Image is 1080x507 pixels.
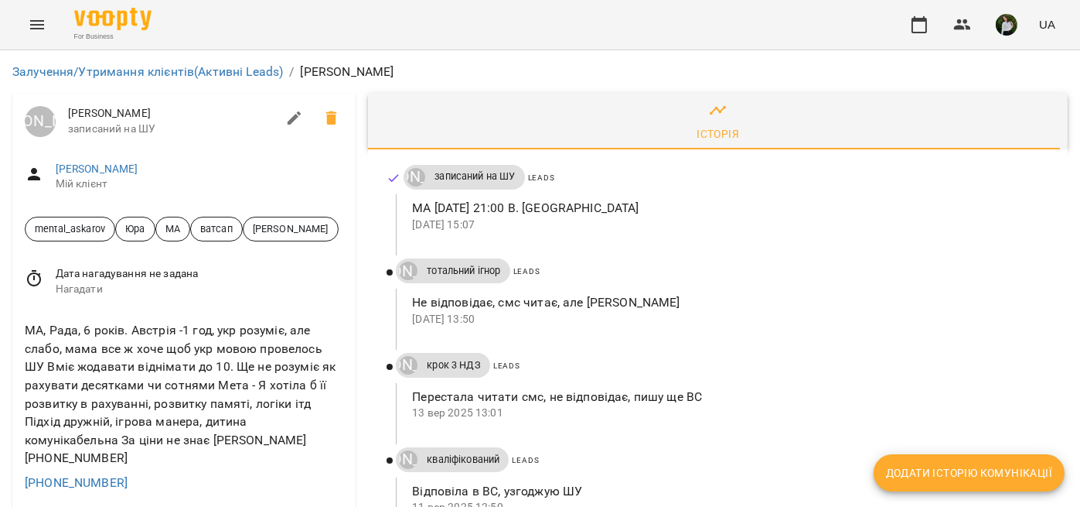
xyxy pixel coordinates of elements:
div: Юрій Тимочко [407,168,425,187]
span: [PERSON_NAME] [68,106,276,122]
span: ватсап [191,221,242,236]
img: 6b662c501955233907b073253d93c30f.jpg [996,14,1017,36]
span: крок 3 НДЗ [417,358,489,372]
a: [PERSON_NAME] [404,168,425,187]
p: [PERSON_NAME] [301,63,394,81]
a: [PHONE_NUMBER] [25,475,128,490]
span: записаний на ШУ [68,122,276,137]
span: Додати історію комунікації [886,464,1052,482]
span: записаний на ШУ [425,170,524,183]
span: Юра [116,221,154,236]
div: Юрій Тимочко [399,356,417,375]
p: [DATE] 15:07 [412,218,1043,233]
span: Мій клієнт [56,176,344,192]
a: [PERSON_NAME] [56,163,138,175]
div: Юрій Тимочко [399,262,417,280]
div: Юрій Тимочко [399,450,417,469]
span: Leads [493,361,520,370]
p: 13 вер 2025 13:01 [412,406,1043,421]
img: Voopty Logo [74,8,152,30]
nav: breadcrumb [12,63,1068,81]
span: Leads [528,173,555,182]
span: Дата нагадування не задана [56,266,344,282]
p: [DATE] 13:50 [412,312,1043,327]
span: тотальний ігнор [417,264,509,278]
button: Додати історію комунікації [874,454,1065,492]
span: кваліфікований [417,453,509,467]
a: [PERSON_NAME] [396,450,417,469]
p: Відповіла в ВС, узгоджую ШУ [412,482,1043,501]
span: mental_askarov [26,221,114,236]
div: МА, Рада, 6 років. Австрія -1 год, укр розуміє, але слабо, мама все ж хоче щоб укр мовою провелос... [22,318,346,471]
span: Leads [512,456,539,464]
p: Не відповідає, смс читає, але [PERSON_NAME] [412,293,1043,312]
button: UA [1033,10,1061,39]
a: Залучення/Утримання клієнтів(Активні Leads) [12,64,283,79]
div: Історія [697,125,739,143]
p: МА [DATE] 21:00 В. [GEOGRAPHIC_DATA] [412,199,1043,218]
a: [PERSON_NAME] [396,262,417,280]
span: Нагадати [56,282,344,297]
li: / [289,63,294,81]
div: Юрій Тимочко [25,106,56,137]
p: Перестала читати смс, не відповідає, пишу ще ВС [412,388,1043,406]
span: For Business [74,32,152,42]
span: UA [1039,16,1055,33]
a: [PERSON_NAME] [25,106,56,137]
span: Leads [513,267,540,276]
a: [PERSON_NAME] [396,356,417,375]
button: Menu [19,6,56,43]
span: МА [156,221,189,236]
span: [PERSON_NAME] [244,221,338,236]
